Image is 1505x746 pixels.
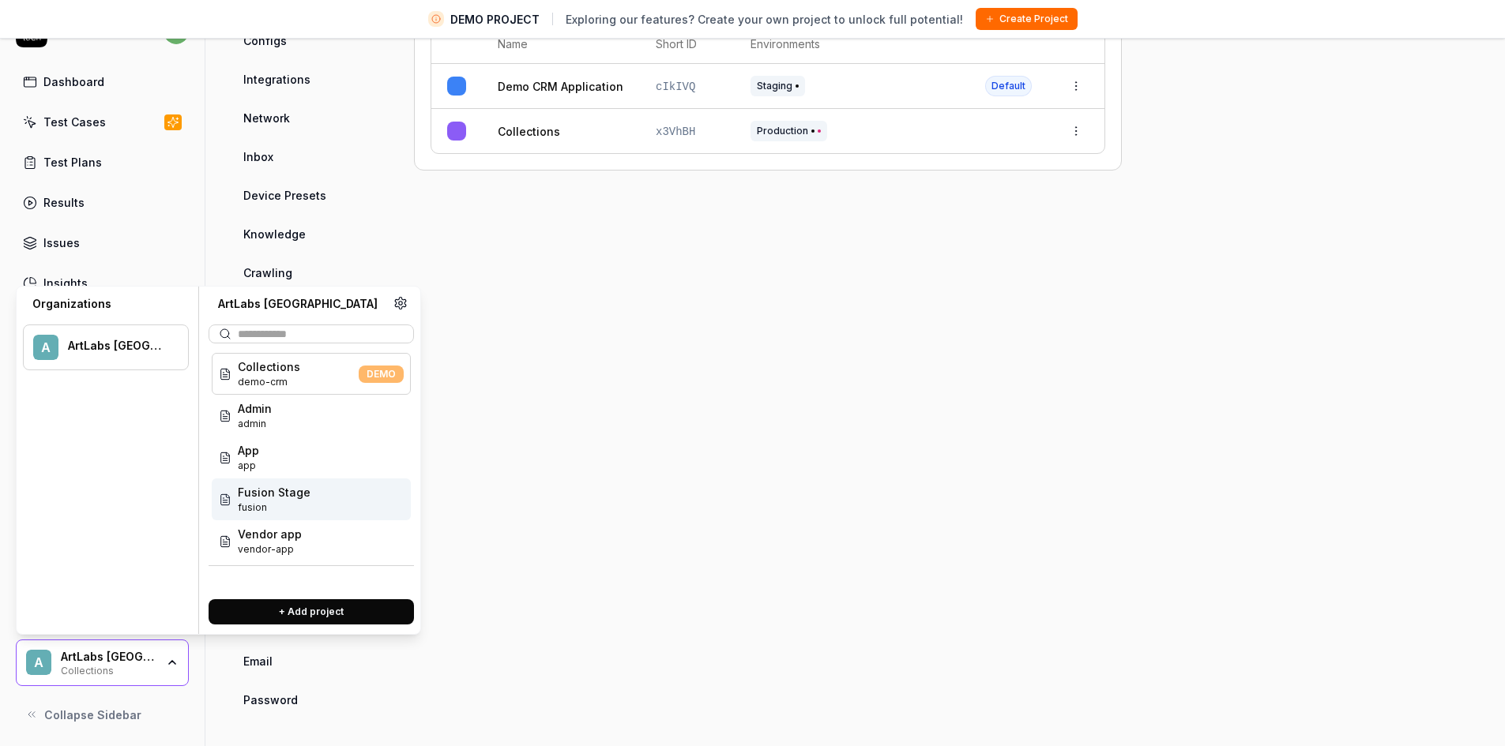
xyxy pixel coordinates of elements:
span: App [238,442,259,459]
span: Device Presets [243,187,326,204]
a: Knowledge [237,219,389,249]
span: Inbox [243,148,273,165]
span: Password [243,692,298,708]
a: Results [16,187,189,218]
a: Inbox [237,142,389,171]
span: Email [243,653,273,669]
span: Exploring our features? Create your own project to unlock full potential! [566,11,963,28]
div: ArtLabs [GEOGRAPHIC_DATA] [209,296,393,312]
a: Device Presets [237,181,389,210]
span: Project ID: N147 [238,500,310,515]
div: Suggestions [209,350,414,587]
button: Create Project [976,8,1078,30]
span: Project ID: 3Czu [238,459,259,473]
a: Integrations [237,65,389,94]
span: Network [243,110,290,126]
a: Test Cases [16,107,189,137]
span: Project ID: ZAh6 [238,375,300,389]
a: Configs [237,26,389,55]
span: Admin [238,400,272,417]
th: Environments [735,24,969,64]
a: Dashboard [16,66,189,97]
th: Short ID [640,24,735,64]
a: Collections [498,123,560,140]
th: Name [482,24,640,64]
div: Insights [43,275,88,291]
span: DEMO PROJECT [450,11,540,28]
button: Collapse Sidebar [16,699,189,730]
div: Dashboard [43,73,104,90]
a: Test Plans [16,147,189,178]
div: Collections [61,663,156,676]
span: Project ID: ezmC [238,417,272,431]
a: Demo CRM Application [498,78,623,95]
span: x3VhBH [656,126,695,138]
span: Project ID: GYLU [238,542,302,557]
button: AArtLabs [GEOGRAPHIC_DATA]Collections [16,639,189,687]
div: Results [43,194,85,211]
span: Crawling [243,264,292,281]
a: Organization settings [393,296,408,315]
span: Default [985,76,1032,96]
span: A [33,335,58,360]
button: + Add project [209,599,414,624]
span: Configs [243,32,287,49]
span: cIkIVQ [656,81,695,93]
a: Password [237,685,389,714]
span: Production [751,121,827,141]
a: Network [237,103,389,133]
a: Issues [16,227,189,258]
div: Issues [43,234,80,251]
span: Collapse Sidebar [44,707,141,723]
span: Collections [238,358,300,375]
a: Insights [16,268,189,298]
div: Test Plans [43,154,102,171]
button: AArtLabs [GEOGRAPHIC_DATA] [23,324,189,370]
span: DEMO [359,366,404,383]
a: Email [237,647,389,676]
div: ArtLabs Europe [68,339,167,353]
span: Staging [751,76,805,96]
span: Integrations [243,71,310,88]
div: Test Cases [43,114,106,130]
span: Vendor app [238,526,302,542]
span: Fusion Stage [238,484,310,500]
a: Crawling [237,258,389,287]
div: ArtLabs Europe [61,650,156,664]
span: Knowledge [243,226,306,242]
span: A [26,650,51,675]
div: Organizations [23,296,189,312]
